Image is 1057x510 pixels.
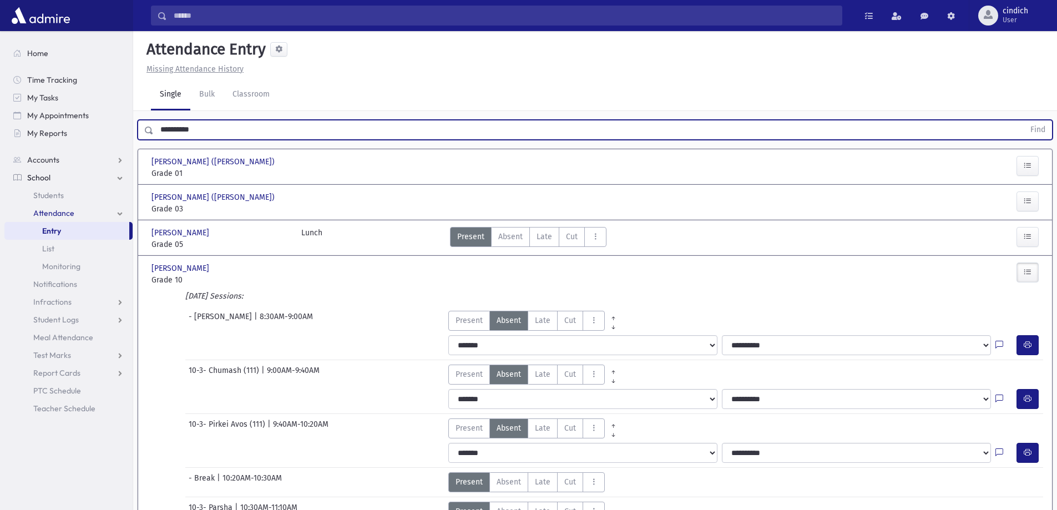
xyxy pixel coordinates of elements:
span: [PERSON_NAME] [151,227,211,239]
a: All Later [605,320,622,329]
a: My Tasks [4,89,133,107]
span: Present [457,231,484,243]
a: All Prior [605,311,622,320]
span: Late [535,422,550,434]
span: Absent [497,368,521,380]
u: Missing Attendance History [146,64,244,74]
a: Home [4,44,133,62]
a: Attendance [4,204,133,222]
span: PTC Schedule [33,386,81,396]
span: List [42,244,54,254]
span: | [261,365,267,385]
a: Entry [4,222,129,240]
span: cindich [1003,7,1028,16]
span: Absent [497,315,521,326]
span: Monitoring [42,261,80,271]
a: All Prior [605,365,622,373]
span: Late [537,231,552,243]
a: Bulk [190,79,224,110]
span: My Appointments [27,110,89,120]
a: All Prior [605,418,622,427]
div: AttTypes [448,365,622,385]
span: User [1003,16,1028,24]
a: Accounts [4,151,133,169]
span: Home [27,48,48,58]
a: Monitoring [4,257,133,275]
span: Meal Attendance [33,332,93,342]
a: All Later [605,373,622,382]
span: 9:00AM-9:40AM [267,365,320,385]
span: Attendance [33,208,74,218]
span: Grade 01 [151,168,290,179]
a: List [4,240,133,257]
input: Search [167,6,842,26]
span: Present [456,476,483,488]
span: | [254,311,260,331]
span: Report Cards [33,368,80,378]
span: Infractions [33,297,72,307]
a: Single [151,79,190,110]
span: School [27,173,50,183]
span: Present [456,315,483,326]
span: - [PERSON_NAME] [189,311,254,331]
span: 9:40AM-10:20AM [273,418,328,438]
span: Accounts [27,155,59,165]
span: Absent [497,422,521,434]
span: Cut [564,476,576,488]
div: AttTypes [448,472,605,492]
a: School [4,169,133,186]
a: Meal Attendance [4,329,133,346]
a: Report Cards [4,364,133,382]
span: Grade 05 [151,239,290,250]
div: AttTypes [450,227,606,250]
a: Missing Attendance History [142,64,244,74]
a: Test Marks [4,346,133,364]
h5: Attendance Entry [142,40,266,59]
span: Absent [498,231,523,243]
span: 10-3- Chumash (111) [189,365,261,385]
div: AttTypes [448,311,622,331]
span: [PERSON_NAME] ([PERSON_NAME]) [151,156,277,168]
span: Notifications [33,279,77,289]
span: Cut [564,368,576,380]
img: AdmirePro [9,4,73,27]
span: 10-3- Pirkei Avos (111) [189,418,267,438]
span: - Break [189,472,217,492]
span: My Reports [27,128,67,138]
span: [PERSON_NAME] [151,262,211,274]
span: Absent [497,476,521,488]
span: Cut [566,231,578,243]
span: Present [456,422,483,434]
a: Notifications [4,275,133,293]
a: Infractions [4,293,133,311]
a: Teacher Schedule [4,400,133,417]
a: My Reports [4,124,133,142]
span: | [217,472,222,492]
a: Students [4,186,133,204]
span: Grade 03 [151,203,290,215]
span: | [267,418,273,438]
button: Find [1024,120,1052,139]
span: Test Marks [33,350,71,360]
span: 10:20AM-10:30AM [222,472,282,492]
a: All Later [605,427,622,436]
a: My Appointments [4,107,133,124]
a: Student Logs [4,311,133,329]
span: Grade 10 [151,274,290,286]
span: Time Tracking [27,75,77,85]
div: AttTypes [448,418,622,438]
span: My Tasks [27,93,58,103]
span: Late [535,368,550,380]
span: Entry [42,226,61,236]
span: Student Logs [33,315,79,325]
span: [PERSON_NAME] ([PERSON_NAME]) [151,191,277,203]
i: [DATE] Sessions: [185,291,243,301]
div: Lunch [301,227,322,250]
a: Time Tracking [4,71,133,89]
span: Present [456,368,483,380]
span: Late [535,315,550,326]
span: Late [535,476,550,488]
span: Cut [564,315,576,326]
a: PTC Schedule [4,382,133,400]
span: Cut [564,422,576,434]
